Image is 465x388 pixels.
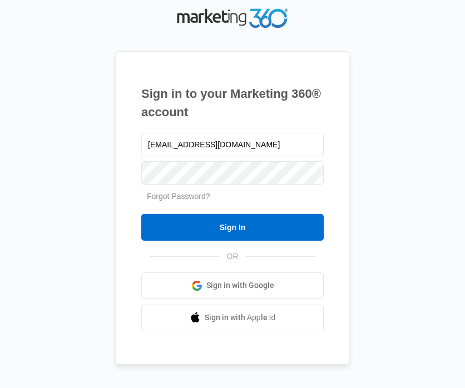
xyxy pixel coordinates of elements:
[141,214,324,241] input: Sign In
[141,133,324,156] input: Email
[141,84,324,121] h1: Sign in to your Marketing 360® account
[141,272,324,299] a: Sign in with Google
[141,305,324,331] a: Sign in with Apple Id
[219,251,246,262] span: OR
[205,312,276,324] span: Sign in with Apple Id
[147,192,210,201] a: Forgot Password?
[206,280,274,291] span: Sign in with Google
